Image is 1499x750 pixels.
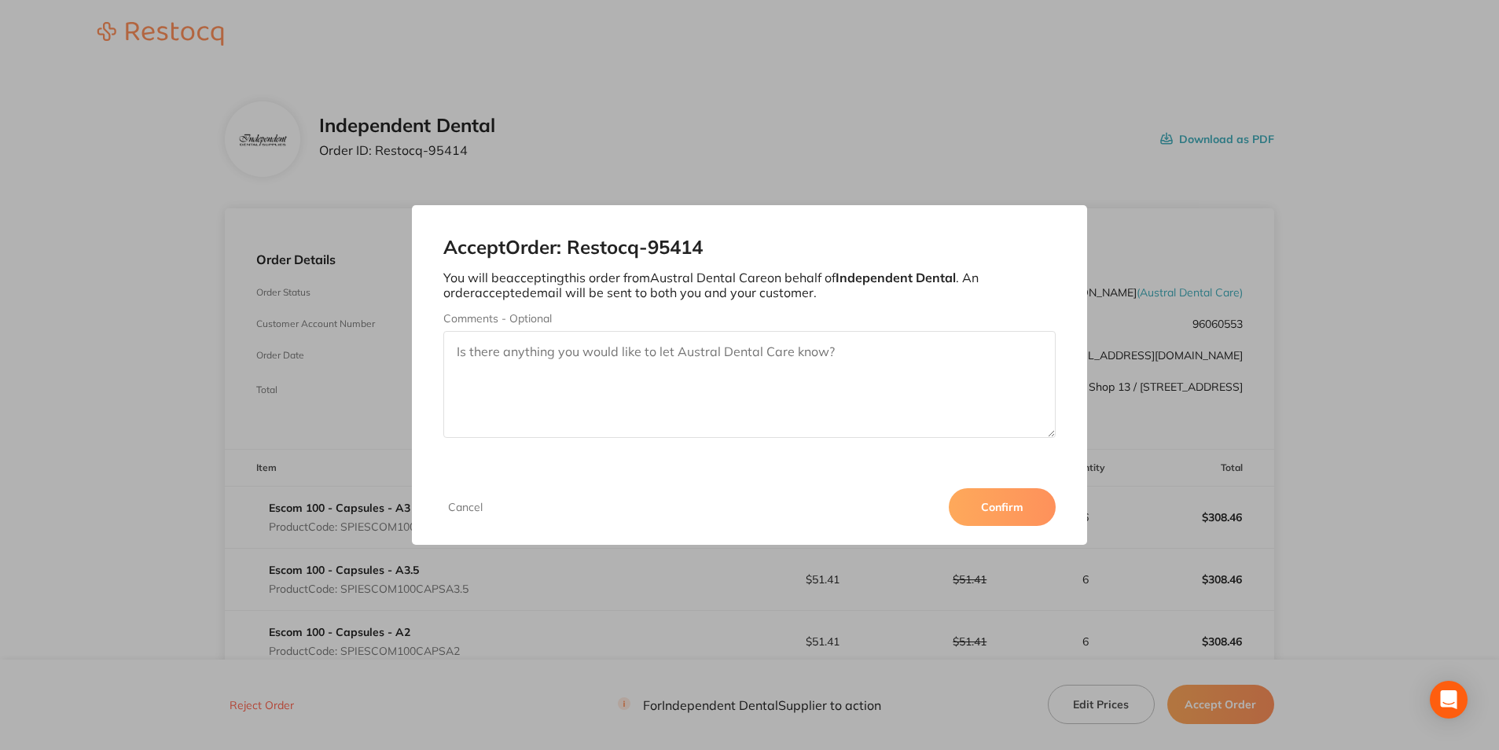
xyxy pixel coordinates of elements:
[1430,681,1468,719] div: Open Intercom Messenger
[949,488,1056,526] button: Confirm
[443,312,1055,325] label: Comments - Optional
[443,270,1055,300] p: You will be accepting this order from Austral Dental Care on behalf of . An order accepted email ...
[443,500,487,514] button: Cancel
[443,237,1055,259] h2: Accept Order: Restocq- 95414
[836,270,956,285] b: Independent Dental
